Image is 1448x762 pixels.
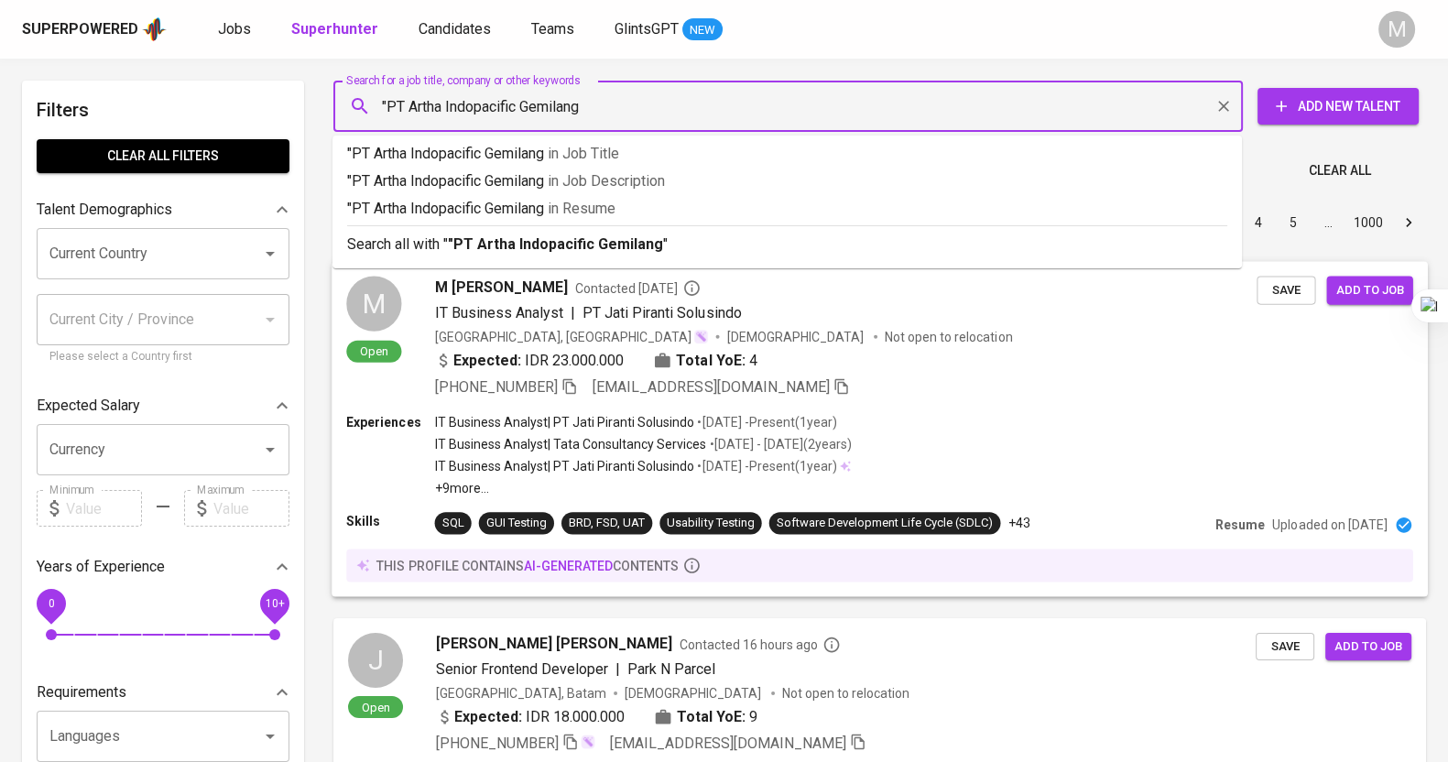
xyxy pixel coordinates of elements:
[569,515,645,532] div: BRD, FSD, UAT
[706,435,851,453] p: • [DATE] - [DATE] ( 2 years )
[1257,88,1419,125] button: Add New Talent
[615,18,723,41] a: GlintsGPT NEW
[291,18,382,41] a: Superhunter
[419,20,491,38] span: Candidates
[1301,154,1378,188] button: Clear All
[257,241,283,267] button: Open
[435,377,558,395] span: [PHONE_NUMBER]
[1215,516,1265,534] p: Resume
[435,303,563,321] span: IT Business Analyst
[1326,276,1412,304] button: Add to job
[376,556,679,574] p: this profile contains contents
[1272,95,1404,118] span: Add New Talent
[454,706,522,728] b: Expected:
[346,512,434,530] p: Skills
[1272,516,1387,534] p: Uploaded on [DATE]
[581,735,595,749] img: magic_wand.svg
[1007,514,1029,532] p: +43
[1211,93,1236,119] button: Clear
[218,20,251,38] span: Jobs
[1335,279,1403,300] span: Add to job
[291,20,378,38] b: Superhunter
[436,706,625,728] div: IDR 18.000.000
[1265,637,1305,658] span: Save
[37,199,172,221] p: Talent Demographics
[22,16,167,43] a: Superpoweredapp logo
[625,684,764,702] span: [DEMOGRAPHIC_DATA]
[676,349,745,371] b: Total YoE:
[677,706,746,728] b: Total YoE:
[37,191,289,228] div: Talent Demographics
[435,479,852,497] p: +9 more ...
[346,412,434,430] p: Experiences
[682,278,701,297] svg: By Batam recruiter
[1348,208,1388,237] button: Go to page 1000
[442,515,464,532] div: SQL
[346,276,401,331] div: M
[1256,633,1314,661] button: Save
[694,457,836,475] p: • [DATE] - Present ( 1 year )
[615,659,620,680] span: |
[213,490,289,527] input: Value
[548,200,615,217] span: in Resume
[419,18,495,41] a: Candidates
[1313,213,1343,232] div: …
[37,556,165,578] p: Years of Experience
[37,95,289,125] h6: Filters
[436,684,606,702] div: [GEOGRAPHIC_DATA], Batam
[777,515,994,532] div: Software Development Life Cycle (SDLC)
[435,412,695,430] p: IT Business Analyst | PT Jati Piranti Solusindo
[822,636,841,654] svg: By Batam recruiter
[347,234,1227,256] p: Search all with " "
[37,387,289,424] div: Expected Salary
[531,18,578,41] a: Teams
[1257,276,1315,304] button: Save
[1279,208,1308,237] button: Go to page 5
[37,139,289,173] button: Clear All filters
[548,172,665,190] span: in Job Description
[435,457,695,475] p: IT Business Analyst | PT Jati Piranti Solusindo
[49,348,277,366] p: Please select a Country first
[1325,633,1411,661] button: Add to job
[353,343,396,358] span: Open
[435,276,568,298] span: M [PERSON_NAME]
[627,660,715,678] span: Park N Parcel
[682,21,723,39] span: NEW
[694,412,836,430] p: • [DATE] - Present ( 1 year )
[615,20,679,38] span: GlintsGPT
[347,143,1227,165] p: "PT Artha Indopacific Gemilang
[66,490,142,527] input: Value
[436,660,608,678] span: Senior Frontend Developer
[435,327,709,345] div: [GEOGRAPHIC_DATA], [GEOGRAPHIC_DATA]
[435,435,707,453] p: IT Business Analyst | Tata Consultancy Services
[265,597,284,610] span: 10+
[1394,208,1423,237] button: Go to next page
[37,681,126,703] p: Requirements
[593,377,830,395] span: [EMAIL_ADDRESS][DOMAIN_NAME]
[22,19,138,40] div: Superpowered
[218,18,255,41] a: Jobs
[436,633,672,655] span: [PERSON_NAME] [PERSON_NAME]
[885,327,1012,345] p: Not open to relocation
[782,684,909,702] p: Not open to relocation
[1309,159,1371,182] span: Clear All
[727,327,866,345] span: [DEMOGRAPHIC_DATA]
[680,636,841,654] span: Contacted 16 hours ago
[531,20,574,38] span: Teams
[37,549,289,585] div: Years of Experience
[667,515,754,532] div: Usability Testing
[257,724,283,749] button: Open
[582,303,742,321] span: PT Jati Piranti Solusindo
[749,706,757,728] span: 9
[348,633,403,688] div: J
[333,262,1426,596] a: MOpenM [PERSON_NAME]Contacted [DATE]IT Business Analyst|PT Jati Piranti Solusindo[GEOGRAPHIC_DATA...
[575,278,701,297] span: Contacted [DATE]
[435,349,625,371] div: IDR 23.000.000
[48,597,54,610] span: 0
[453,349,521,371] b: Expected:
[1266,279,1306,300] span: Save
[354,700,397,715] span: Open
[51,145,275,168] span: Clear All filters
[693,329,708,343] img: magic_wand.svg
[1102,208,1426,237] nav: pagination navigation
